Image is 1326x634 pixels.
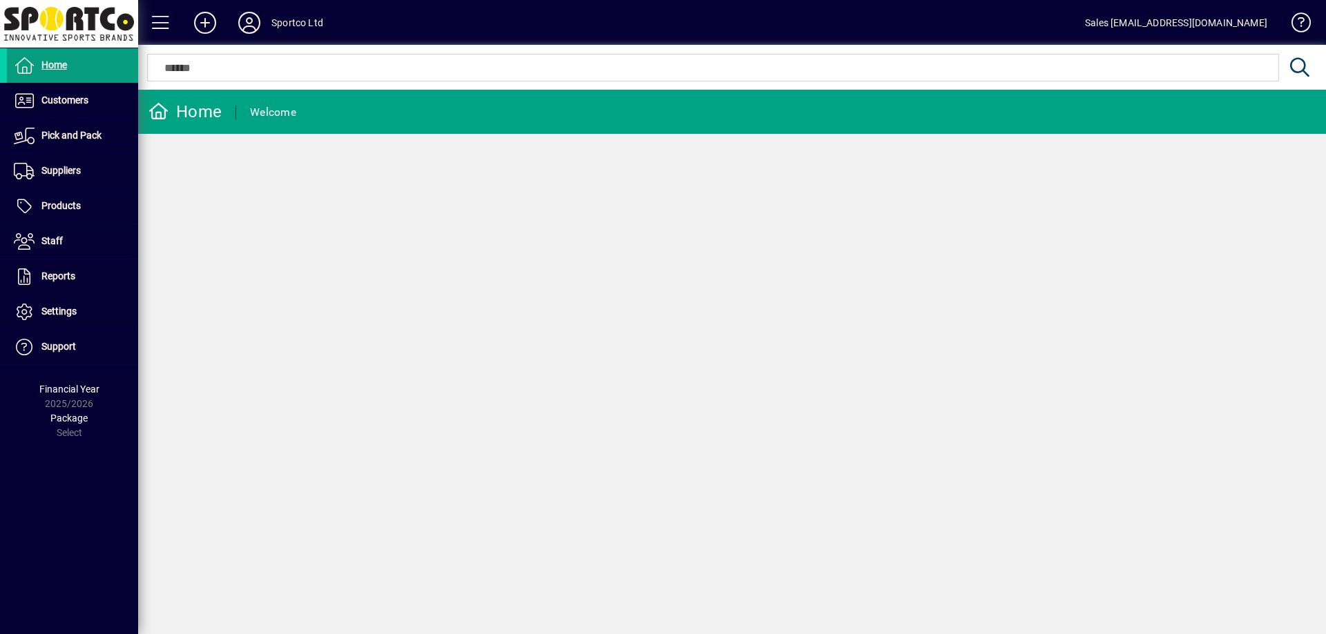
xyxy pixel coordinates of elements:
[7,189,138,224] a: Products
[41,130,102,141] span: Pick and Pack
[7,83,138,118] a: Customers
[7,330,138,364] a: Support
[7,119,138,153] a: Pick and Pack
[41,200,81,211] span: Products
[41,306,77,317] span: Settings
[41,165,81,176] span: Suppliers
[41,59,67,70] span: Home
[50,413,88,424] span: Package
[250,101,296,123] div: Welcome
[41,270,75,281] span: Reports
[7,224,138,259] a: Staff
[1281,3,1309,48] a: Knowledge Base
[148,101,222,123] div: Home
[41,235,63,246] span: Staff
[41,341,76,352] span: Support
[7,259,138,294] a: Reports
[39,384,99,395] span: Financial Year
[227,10,271,35] button: Profile
[41,95,88,106] span: Customers
[183,10,227,35] button: Add
[1085,12,1267,34] div: Sales [EMAIL_ADDRESS][DOMAIN_NAME]
[7,154,138,188] a: Suppliers
[271,12,323,34] div: Sportco Ltd
[7,295,138,329] a: Settings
